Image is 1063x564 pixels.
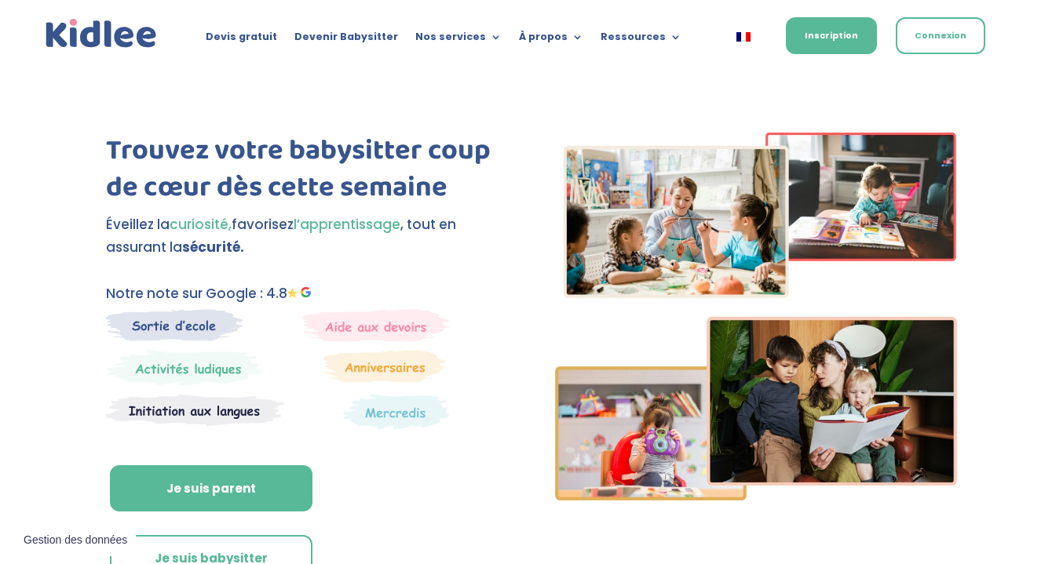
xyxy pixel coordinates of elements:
img: Sortie decole [106,309,243,341]
a: Devenir Babysitter [294,31,398,49]
img: Thematique [343,394,449,430]
a: Inscription [786,17,877,54]
span: Gestion des données [24,533,127,548]
a: À propos [519,31,583,49]
img: logo_kidlee_bleu [42,16,159,52]
img: Anniversaire [323,350,446,383]
img: Mercredi [106,350,261,386]
img: Français [736,32,751,42]
a: Nos services [415,31,502,49]
a: Devis gratuit [206,31,277,49]
img: weekends [302,309,450,342]
span: curiosité, [170,215,232,234]
a: Connexion [896,17,985,54]
picture: Imgs-2 [555,486,957,505]
h1: Trouvez votre babysitter coup de cœur dès cette semaine [106,133,508,214]
img: Atelier thematique [106,394,284,427]
a: Je suis parent [110,465,312,512]
a: Ressources [601,31,681,49]
a: Kidlee Logo [42,16,159,52]
span: l’apprentissage [294,215,400,234]
strong: sécurité. [182,238,244,257]
button: Gestion des données [14,524,137,557]
p: Éveillez la favorisez , tout en assurant la [106,213,508,259]
p: Notre note sur Google : 4.8 [106,282,508,305]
